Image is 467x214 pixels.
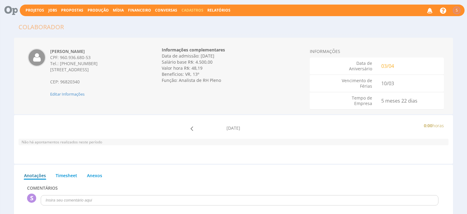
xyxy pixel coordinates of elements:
a: Mídia [113,8,124,13]
div: 5 meses 22 dias [377,95,444,106]
span: Cadastros [182,8,203,13]
button: Relatórios [206,7,232,13]
a: Projetos [26,8,44,13]
div: Função: Analista de RH Pleno [162,77,305,83]
span: CEP: 96820340 [50,79,80,85]
h3: COMENTáRIOS [27,186,440,190]
button: Propostas [59,7,85,13]
div: horas [305,123,448,129]
div: 03/04 [377,61,444,72]
a: Relatórios [207,8,230,13]
div: CPF: 960.936.680-53 [50,54,142,61]
strong: [PERSON_NAME] [50,48,85,54]
div: Salário base R$: 4.500,00 [162,59,305,65]
label: [DATE] [227,125,240,131]
a: Timesheet [55,169,78,179]
div: Colaborador [19,23,64,32]
button: Produção [86,7,111,13]
button: S [453,6,461,14]
div: S [453,7,460,14]
b: 0:00 [424,123,432,128]
strong: Informações complementares [162,47,225,53]
p: Não há apontamentos realizados neste período [22,139,445,145]
a: Produção [88,8,109,13]
div: Valor hora R$: 48,19 [162,65,305,71]
a: Jobs [48,8,57,13]
div: Benefícios: VR, 13º [162,71,305,77]
span: Clique para editar informações cadastrais do colaborador [50,91,85,97]
button: Financeiro [126,7,153,13]
div: 10/03 [377,78,444,89]
div: Tempo de Empresa [310,95,377,106]
div: Data de admissão: [DATE] [162,53,305,59]
div: Tel.: [PHONE_NUMBER] [50,61,142,67]
button: Conversas [153,7,179,13]
span: S [30,194,33,202]
span: Financeiro [128,8,151,13]
button: Cadastros [180,7,205,13]
button: Projetos [24,7,46,13]
button: Jobs [47,7,59,13]
div: INFORMAÇÕES [310,48,444,54]
div: Data de Aniversário [310,61,377,72]
button: Mídia [111,7,126,13]
div: Vencimento de Férias [310,78,377,89]
a: Anotações [24,169,46,180]
span: Propostas [61,8,83,13]
a: Anexos [87,169,102,179]
span: [STREET_ADDRESS] [50,67,89,72]
a: Conversas [155,8,177,13]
